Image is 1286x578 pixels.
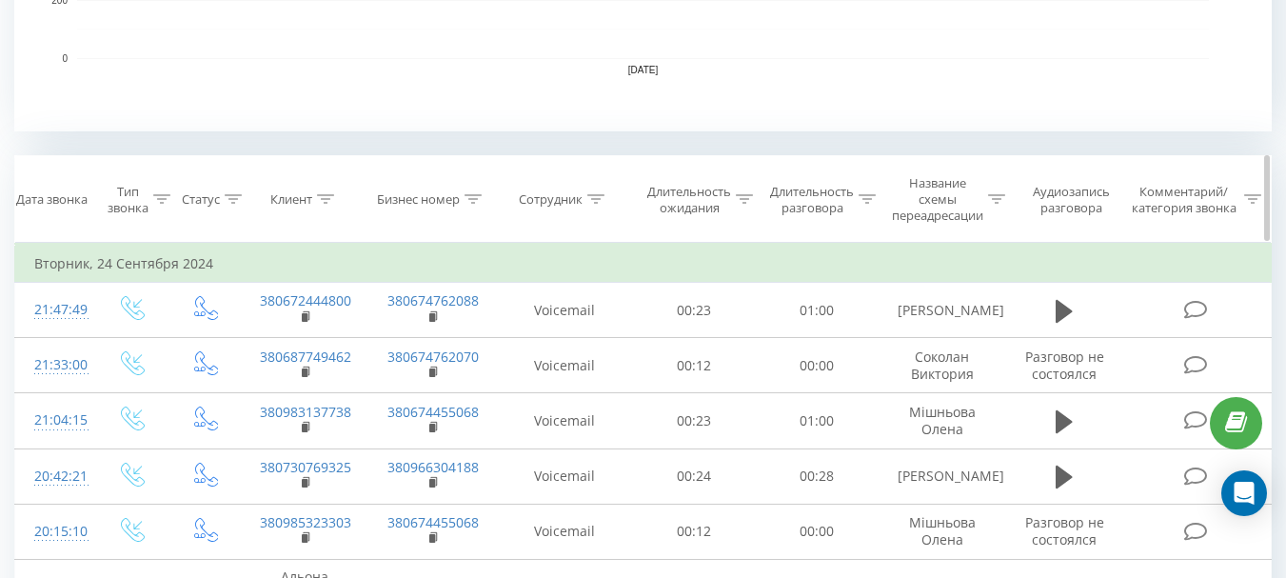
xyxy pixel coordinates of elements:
td: Соколан Виктория [879,338,1006,393]
td: Мішньова Олена [879,393,1006,448]
td: 00:23 [633,283,756,338]
td: Voicemail [496,283,633,338]
div: Аудиозапись разговора [1023,184,1119,216]
div: Комментарий/категория звонка [1128,184,1239,216]
div: Длительность разговора [770,184,854,216]
td: 00:00 [756,338,879,393]
td: Voicemail [496,504,633,559]
td: 00:00 [756,504,879,559]
a: 380672444800 [260,291,351,309]
div: 20:15:10 [34,513,74,550]
td: 00:24 [633,448,756,504]
span: Разговор не состоялся [1025,513,1104,548]
div: Дата звонка [16,191,88,208]
a: 380674762088 [387,291,479,309]
a: 380983137738 [260,403,351,421]
a: 380966304188 [387,458,479,476]
div: Название схемы переадресации [892,175,983,224]
td: [PERSON_NAME] [879,448,1006,504]
div: Длительность ожидания [647,184,731,216]
text: [DATE] [628,65,659,75]
a: 380985323303 [260,513,351,531]
div: 21:33:00 [34,347,74,384]
td: Мішньова Олена [879,504,1006,559]
td: 00:12 [633,504,756,559]
div: Статус [182,191,220,208]
text: 0 [62,53,68,64]
td: 00:12 [633,338,756,393]
td: 01:00 [756,283,879,338]
div: 21:04:15 [34,402,74,439]
td: 00:23 [633,393,756,448]
div: Бизнес номер [377,191,460,208]
td: [PERSON_NAME] [879,283,1006,338]
td: 01:00 [756,393,879,448]
a: 380730769325 [260,458,351,476]
div: Тип звонка [108,184,148,216]
a: 380674455068 [387,403,479,421]
td: Voicemail [496,393,633,448]
td: Вторник, 24 Сентября 2024 [15,245,1272,283]
div: Open Intercom Messenger [1221,470,1267,516]
a: 380674762070 [387,348,479,366]
a: 380674455068 [387,513,479,531]
a: 380687749462 [260,348,351,366]
td: 00:28 [756,448,879,504]
span: Разговор не состоялся [1025,348,1104,383]
td: Voicemail [496,338,633,393]
div: Клиент [270,191,312,208]
div: 21:47:49 [34,291,74,329]
div: 20:42:21 [34,458,74,495]
div: Сотрудник [519,191,583,208]
td: Voicemail [496,448,633,504]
